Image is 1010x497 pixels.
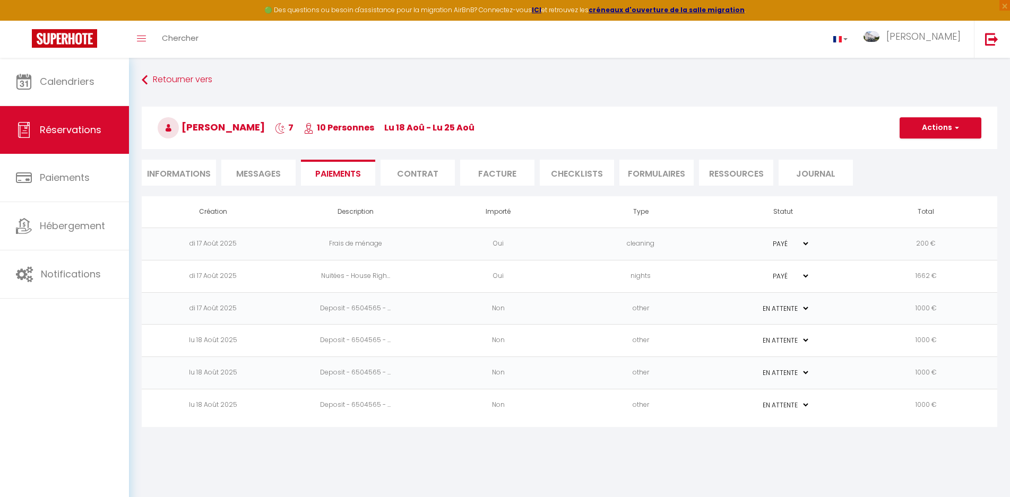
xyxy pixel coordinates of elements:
[32,29,97,48] img: Super Booking
[142,357,284,389] td: lu 18 Août 2025
[142,389,284,422] td: lu 18 Août 2025
[532,5,541,14] a: ICI
[284,325,427,357] td: Deposit - 6504565 - ...
[284,389,427,422] td: Deposit - 6504565 - ...
[569,389,712,422] td: other
[569,228,712,260] td: cleaning
[427,325,569,357] td: Non
[284,196,427,228] th: Description
[854,357,997,389] td: 1000 €
[142,292,284,325] td: di 17 Août 2025
[589,5,745,14] a: créneaux d'ouverture de la salle migration
[162,32,198,43] span: Chercher
[142,260,284,292] td: di 17 Août 2025
[569,292,712,325] td: other
[569,196,712,228] th: Type
[154,21,206,58] a: Chercher
[284,292,427,325] td: Deposit - 6504565 - ...
[427,228,569,260] td: Oui
[854,292,997,325] td: 1000 €
[236,168,281,180] span: Messages
[712,196,855,228] th: Statut
[284,357,427,389] td: Deposit - 6504565 - ...
[158,120,265,134] span: [PERSON_NAME]
[275,121,293,134] span: 7
[40,171,90,184] span: Paiements
[142,325,284,357] td: lu 18 Août 2025
[427,196,569,228] th: Importé
[427,260,569,292] td: Oui
[284,260,427,292] td: Nuitées - House Righ...
[985,32,998,46] img: logout
[569,260,712,292] td: nights
[304,121,374,134] span: 10 Personnes
[540,160,614,186] li: CHECKLISTS
[854,389,997,422] td: 1000 €
[427,292,569,325] td: Non
[886,30,961,43] span: [PERSON_NAME]
[854,196,997,228] th: Total
[427,357,569,389] td: Non
[569,325,712,357] td: other
[854,228,997,260] td: 200 €
[142,160,216,186] li: Informations
[854,260,997,292] td: 1662 €
[699,160,773,186] li: Ressources
[284,228,427,260] td: Frais de ménage
[460,160,534,186] li: Facture
[864,31,879,42] img: ...
[427,389,569,422] td: Non
[854,325,997,357] td: 1000 €
[900,117,981,138] button: Actions
[40,75,94,88] span: Calendriers
[40,123,101,136] span: Réservations
[142,71,997,90] a: Retourner vers
[619,160,694,186] li: FORMULAIRES
[569,357,712,389] td: other
[384,121,474,134] span: lu 18 Aoû - lu 25 Aoû
[142,228,284,260] td: di 17 Août 2025
[41,267,101,281] span: Notifications
[779,160,853,186] li: Journal
[142,196,284,228] th: Création
[381,160,455,186] li: Contrat
[301,160,375,186] li: Paiements
[856,21,974,58] a: ... [PERSON_NAME]
[40,219,105,232] span: Hébergement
